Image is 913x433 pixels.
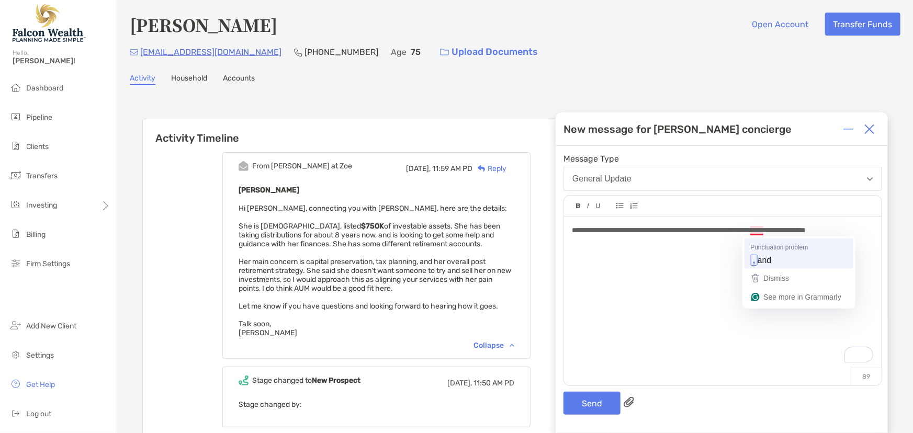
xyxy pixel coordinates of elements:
[239,375,249,385] img: Event icon
[411,45,421,59] p: 75
[26,113,52,122] span: Pipeline
[143,119,610,144] h6: Activity Timeline
[361,222,384,231] strong: $750K
[478,165,486,172] img: Reply icon
[630,203,638,209] img: Editor control icon
[624,397,634,407] img: paperclip attachments
[563,154,882,164] span: Message Type
[433,41,545,63] a: Upload Documents
[294,48,302,56] img: Phone Icon
[239,161,249,171] img: Event icon
[9,407,22,419] img: logout icon
[140,45,281,59] p: [EMAIL_ADDRESS][DOMAIN_NAME]
[564,216,882,375] div: To enrich screen reader interactions, please activate Accessibility in Grammarly extension settings
[13,4,86,42] img: Falcon Wealth Planning Logo
[474,379,514,388] span: 11:50 AM PD
[864,124,875,134] img: Close
[239,398,514,411] p: Stage changed by:
[305,45,378,59] p: [PHONE_NUMBER]
[472,163,506,174] div: Reply
[440,49,449,56] img: button icon
[26,142,49,151] span: Clients
[9,198,22,211] img: investing icon
[130,49,138,55] img: Email Icon
[13,56,110,65] span: [PERSON_NAME]!
[312,376,360,385] b: New Prospect
[867,177,873,181] img: Open dropdown arrow
[130,74,155,85] a: Activity
[595,203,601,209] img: Editor control icon
[130,13,277,37] h4: [PERSON_NAME]
[9,169,22,181] img: transfers icon
[447,379,472,388] span: [DATE],
[9,378,22,390] img: get-help icon
[851,368,882,385] p: 89
[432,164,472,173] span: 11:59 AM PD
[406,164,431,173] span: [DATE],
[843,124,854,134] img: Expand or collapse
[26,259,70,268] span: Firm Settings
[391,45,407,59] p: Age
[744,13,817,36] button: Open Account
[563,167,882,191] button: General Update
[510,344,514,347] img: Chevron icon
[576,203,581,209] img: Editor control icon
[9,348,22,361] img: settings icon
[26,351,54,360] span: Settings
[587,203,589,209] img: Editor control icon
[9,257,22,269] img: firm-settings icon
[26,409,51,418] span: Log out
[616,203,624,209] img: Editor control icon
[474,341,514,350] div: Collapse
[239,204,511,337] span: Hi [PERSON_NAME], connecting you with [PERSON_NAME], here are the details: She is [DEMOGRAPHIC_DA...
[572,174,632,184] div: General Update
[26,380,55,389] span: Get Help
[9,140,22,152] img: clients icon
[239,186,299,195] b: [PERSON_NAME]
[26,230,46,239] span: Billing
[9,319,22,332] img: add_new_client icon
[252,376,360,385] div: Stage changed to
[9,227,22,240] img: billing icon
[223,74,255,85] a: Accounts
[9,110,22,123] img: pipeline icon
[26,201,57,210] span: Investing
[252,162,352,170] div: From [PERSON_NAME] at Zoe
[825,13,900,36] button: Transfer Funds
[9,81,22,94] img: dashboard icon
[563,392,621,415] button: Send
[171,74,207,85] a: Household
[563,123,792,135] div: New message for [PERSON_NAME] concierge
[26,322,76,331] span: Add New Client
[26,172,58,180] span: Transfers
[26,84,63,93] span: Dashboard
